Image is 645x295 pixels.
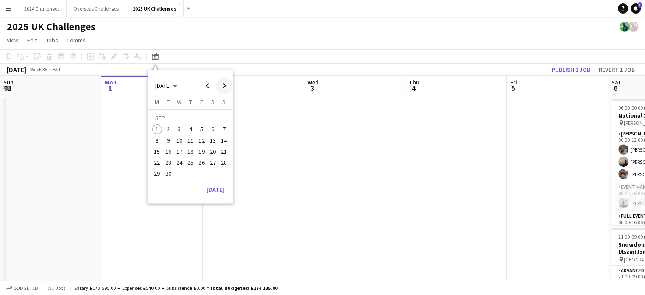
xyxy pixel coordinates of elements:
[189,98,192,106] span: T
[174,146,185,157] button: 17-09-2025
[196,146,207,157] button: 19-09-2025
[47,285,67,291] span: All jobs
[174,135,185,146] button: 10-09-2025
[151,135,162,146] button: 08-09-2025
[203,183,228,197] button: [DATE]
[174,124,185,135] button: 03-09-2025
[185,157,195,168] span: 25
[63,35,89,46] a: Comms
[3,35,22,46] a: View
[162,135,173,146] button: 09-09-2025
[185,124,196,135] button: 04-09-2025
[219,146,229,157] span: 21
[208,146,218,157] span: 20
[174,157,185,168] button: 24-09-2025
[7,20,95,33] h1: 2025 UK Challenges
[151,112,229,124] td: SEP
[211,98,215,106] span: S
[155,82,171,90] span: [DATE]
[197,124,207,135] span: 5
[67,37,86,44] span: Comms
[409,79,419,86] span: Thu
[207,135,218,146] button: 13-09-2025
[167,98,170,106] span: T
[2,83,14,93] span: 31
[208,135,218,146] span: 13
[185,124,195,135] span: 4
[152,135,162,146] span: 8
[162,157,173,168] button: 23-09-2025
[155,98,159,106] span: M
[219,157,229,168] span: 28
[27,37,37,44] span: Edit
[219,124,229,135] span: 7
[307,79,318,86] span: Wed
[610,83,621,93] span: 6
[218,135,229,146] button: 14-09-2025
[620,22,630,32] app-user-avatar: Andy Baker
[174,124,184,135] span: 3
[199,77,216,94] button: Previous month
[209,285,277,291] span: Total Budgeted £174 135.00
[4,284,39,293] button: Budgeted
[185,146,195,157] span: 18
[174,146,184,157] span: 17
[7,65,26,74] div: [DATE]
[105,79,117,86] span: Mon
[152,78,181,93] button: Choose month and year
[207,146,218,157] button: 20-09-2025
[219,135,229,146] span: 14
[151,124,162,135] button: 01-09-2025
[162,168,173,179] button: 30-09-2025
[196,124,207,135] button: 05-09-2025
[74,285,277,291] div: Salary £173 595.00 + Expenses £540.00 + Subsistence £0.00 =
[218,146,229,157] button: 21-09-2025
[163,135,173,146] span: 9
[163,146,173,157] span: 16
[42,35,61,46] a: Jobs
[185,135,195,146] span: 11
[218,124,229,135] button: 07-09-2025
[509,83,517,93] span: 5
[162,124,173,135] button: 02-09-2025
[163,169,173,179] span: 30
[28,66,49,73] span: Week 35
[174,135,184,146] span: 10
[200,98,203,106] span: F
[208,157,218,168] span: 27
[216,77,233,94] button: Next month
[152,157,162,168] span: 22
[638,2,642,8] span: 1
[185,135,196,146] button: 11-09-2025
[126,0,184,17] button: 2025 UK Challenges
[548,64,594,75] button: Publish 1 job
[222,98,226,106] span: S
[152,146,162,157] span: 15
[197,157,207,168] span: 26
[197,146,207,157] span: 19
[24,35,40,46] a: Edit
[3,79,14,86] span: Sun
[595,64,638,75] button: Revert 1 job
[208,124,218,135] span: 6
[631,3,641,14] a: 1
[151,168,162,179] button: 29-09-2025
[177,98,181,106] span: W
[103,83,117,93] span: 1
[152,169,162,179] span: 29
[207,157,218,168] button: 27-09-2025
[67,0,126,17] button: Overseas Challenges
[174,157,184,168] span: 24
[151,146,162,157] button: 15-09-2025
[163,157,173,168] span: 23
[196,135,207,146] button: 12-09-2025
[611,79,621,86] span: Sat
[196,157,207,168] button: 26-09-2025
[53,66,61,73] div: BST
[14,285,38,291] span: Budgeted
[510,79,517,86] span: Fri
[151,157,162,168] button: 22-09-2025
[185,146,196,157] button: 18-09-2025
[408,83,419,93] span: 4
[162,146,173,157] button: 16-09-2025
